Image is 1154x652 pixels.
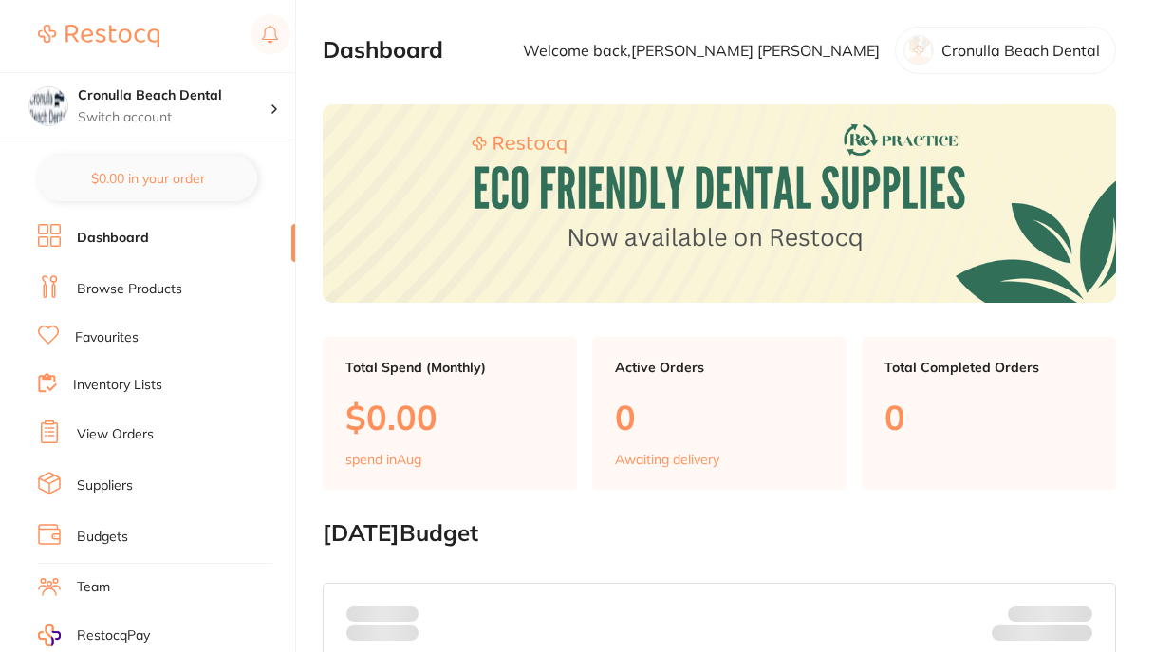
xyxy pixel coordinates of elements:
[345,452,421,467] p: spend in Aug
[38,25,159,47] img: Restocq Logo
[38,624,150,646] a: RestocqPay
[323,104,1116,303] img: Dashboard
[992,622,1092,644] p: Remaining:
[592,337,847,491] a: Active Orders0Awaiting delivery
[75,328,139,347] a: Favourites
[38,156,257,201] button: $0.00 in your order
[77,626,150,645] span: RestocqPay
[77,229,149,248] a: Dashboard
[77,578,110,597] a: Team
[346,622,419,644] p: month
[29,87,67,125] img: Cronulla Beach Dental
[862,337,1116,491] a: Total Completed Orders0
[323,37,443,64] h2: Dashboard
[73,376,162,395] a: Inventory Lists
[615,398,824,437] p: 0
[77,425,154,444] a: View Orders
[38,14,159,58] a: Restocq Logo
[1059,628,1092,645] strong: $0.00
[77,280,182,299] a: Browse Products
[884,360,1093,375] p: Total Completed Orders
[323,520,1116,547] h2: [DATE] Budget
[346,606,419,622] p: Spent:
[78,108,270,127] p: Switch account
[523,42,880,59] p: Welcome back, [PERSON_NAME] [PERSON_NAME]
[941,42,1100,59] p: Cronulla Beach Dental
[1008,606,1092,622] p: Budget:
[38,624,61,646] img: RestocqPay
[345,398,554,437] p: $0.00
[77,528,128,547] a: Budgets
[615,360,824,375] p: Active Orders
[385,605,419,623] strong: $0.00
[615,452,719,467] p: Awaiting delivery
[884,398,1093,437] p: 0
[345,360,554,375] p: Total Spend (Monthly)
[323,337,577,491] a: Total Spend (Monthly)$0.00spend inAug
[1055,605,1092,623] strong: $NaN
[78,86,270,105] h4: Cronulla Beach Dental
[77,476,133,495] a: Suppliers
